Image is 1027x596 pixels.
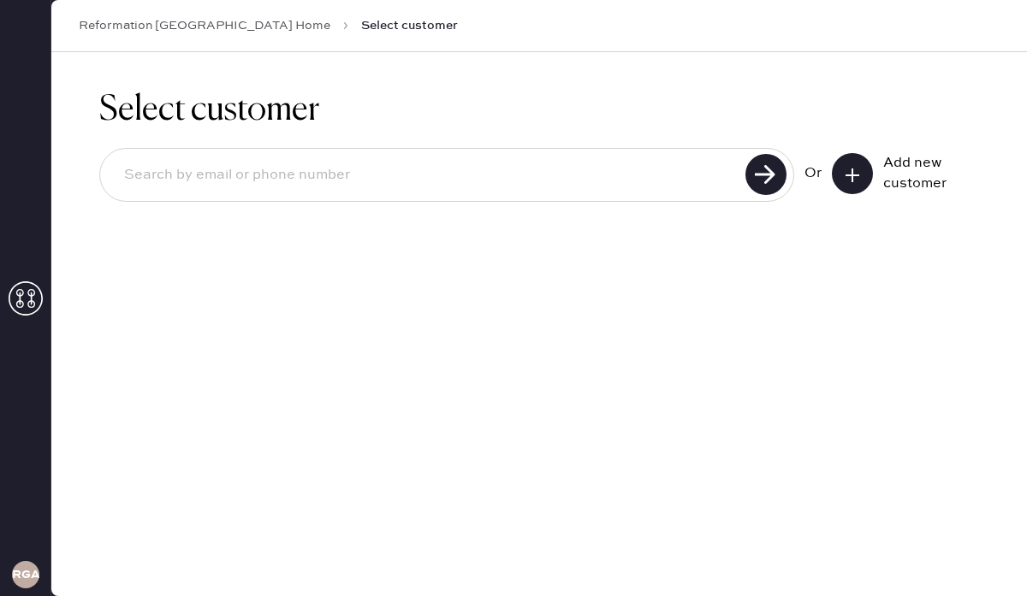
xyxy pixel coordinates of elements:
a: Reformation [GEOGRAPHIC_DATA] Home [79,17,330,34]
iframe: Front Chat [946,519,1019,593]
span: Select customer [361,17,458,34]
h1: Select customer [99,90,979,131]
input: Search by email or phone number [110,156,740,195]
div: Or [804,163,822,184]
h3: RGA [12,569,39,581]
div: Add new customer [883,153,969,194]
